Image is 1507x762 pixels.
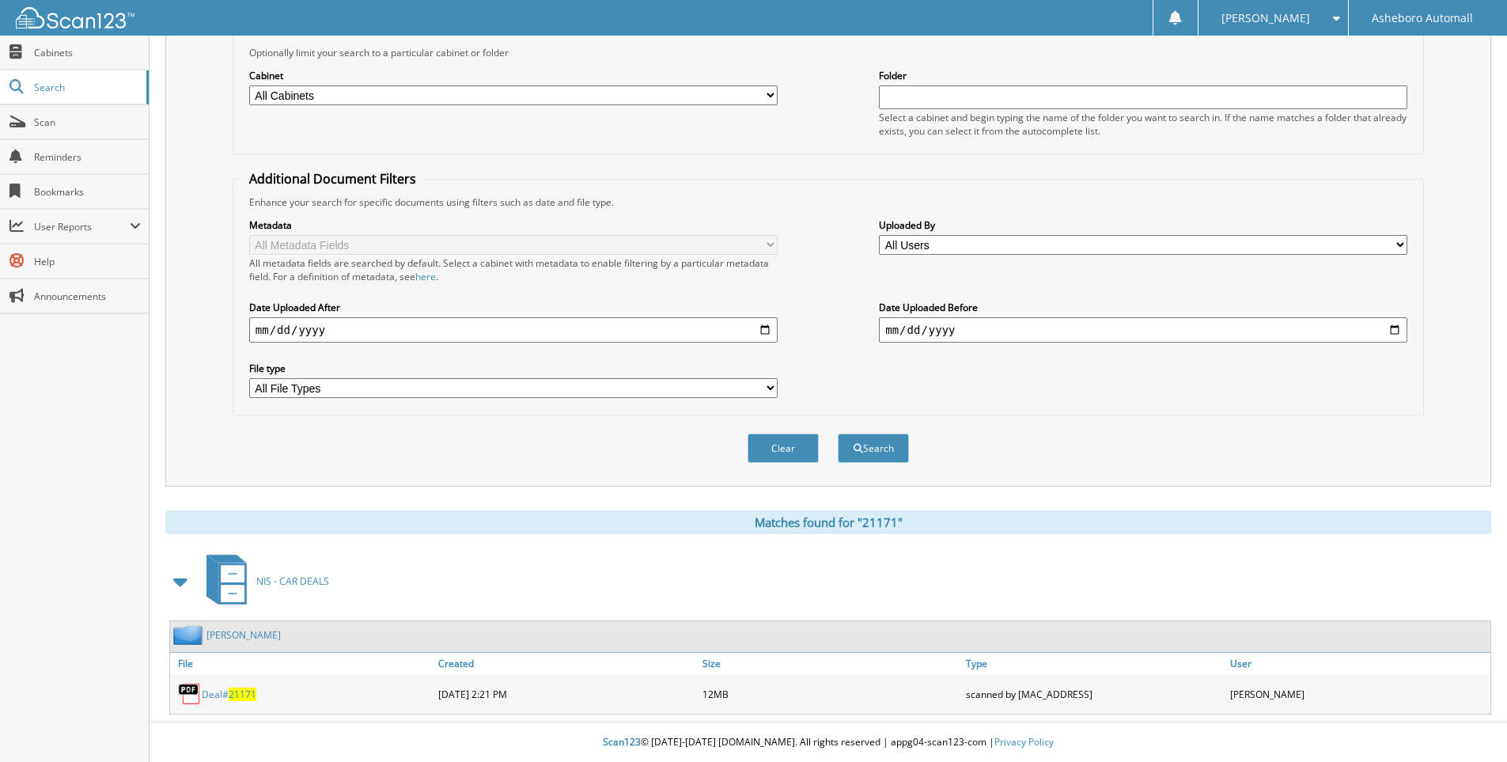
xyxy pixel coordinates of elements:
div: [DATE] 2:21 PM [434,678,699,710]
label: Metadata [249,218,778,232]
span: User Reports [34,220,130,233]
label: Cabinet [249,69,778,82]
span: Cabinets [34,46,141,59]
div: Select a cabinet and begin typing the name of the folder you want to search in. If the name match... [879,111,1407,138]
div: Optionally limit your search to a particular cabinet or folder [241,46,1415,59]
div: 12MB [699,678,963,710]
div: scanned by [MAC_ADDRESS] [962,678,1226,710]
span: Announcements [34,290,141,303]
button: Clear [748,434,819,463]
a: NIS - CAR DEALS [197,550,329,612]
label: Folder [879,69,1407,82]
span: 21171 [229,688,256,701]
span: [PERSON_NAME] [1221,13,1310,23]
div: [PERSON_NAME] [1226,678,1490,710]
a: User [1226,653,1490,674]
div: © [DATE]-[DATE] [DOMAIN_NAME]. All rights reserved | appg04-scan123-com | [150,723,1507,762]
input: end [879,317,1407,343]
a: Privacy Policy [994,735,1054,749]
div: Matches found for "21171" [165,510,1491,534]
img: folder2.png [173,625,206,645]
span: Bookmarks [34,185,141,199]
span: NIS - CAR DEALS [256,574,329,588]
a: here [415,270,436,283]
a: Deal#21171 [202,688,256,701]
div: Enhance your search for specific documents using filters such as date and file type. [241,195,1415,209]
a: Size [699,653,963,674]
span: Scan [34,116,141,129]
span: Help [34,255,141,268]
span: Scan123 [603,735,641,749]
a: Created [434,653,699,674]
span: Search [34,81,138,94]
a: Type [962,653,1226,674]
legend: Additional Document Filters [241,170,424,188]
a: File [170,653,434,674]
label: File type [249,362,778,375]
label: Date Uploaded Before [879,301,1407,314]
label: Date Uploaded After [249,301,778,314]
label: Uploaded By [879,218,1407,232]
span: Asheboro Automall [1372,13,1473,23]
input: start [249,317,778,343]
div: All metadata fields are searched by default. Select a cabinet with metadata to enable filtering b... [249,256,778,283]
a: [PERSON_NAME] [206,628,281,642]
button: Search [838,434,909,463]
img: scan123-logo-white.svg [16,7,134,28]
iframe: Chat Widget [1428,686,1507,762]
span: Reminders [34,150,141,164]
img: PDF.png [178,682,202,706]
